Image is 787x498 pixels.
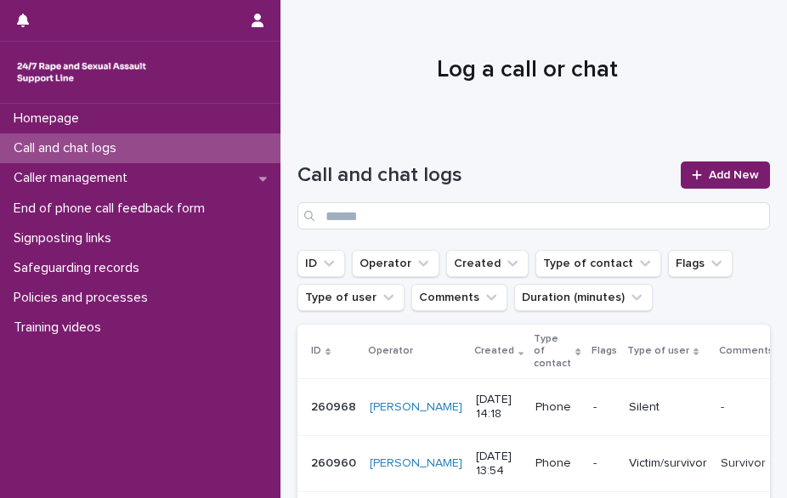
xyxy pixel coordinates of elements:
img: rhQMoQhaT3yELyF149Cw [14,55,150,89]
button: Type of user [297,284,405,311]
p: Safeguarding records [7,260,153,276]
p: Homepage [7,110,93,127]
button: Operator [352,250,439,277]
p: Operator [368,342,413,360]
p: Phone [535,400,579,415]
p: End of phone call feedback form [7,201,218,217]
span: Add New [709,169,759,181]
p: - [721,397,728,415]
button: Created [446,250,529,277]
a: [PERSON_NAME] [370,456,462,471]
h1: Call and chat logs [297,163,671,188]
button: Type of contact [535,250,661,277]
p: Type of contact [534,330,571,373]
p: 260960 [311,453,360,471]
p: ID [311,342,321,360]
p: Training videos [7,320,115,336]
p: 260968 [311,397,360,415]
p: Flags [592,342,617,360]
h1: Log a call or chat [297,56,757,85]
p: Comments [719,342,773,360]
button: ID [297,250,345,277]
p: - [593,400,615,415]
p: Caller management [7,170,141,186]
a: [PERSON_NAME] [370,400,462,415]
p: Created [474,342,514,360]
p: [DATE] 13:54 [476,450,522,478]
p: Signposting links [7,230,125,246]
input: Search [297,202,770,229]
button: Comments [411,284,507,311]
p: [DATE] 14:18 [476,393,522,422]
p: Policies and processes [7,290,161,306]
p: Victim/survivor [629,456,707,471]
a: Add New [681,161,770,189]
p: Call and chat logs [7,140,130,156]
button: Duration (minutes) [514,284,653,311]
p: Type of user [627,342,689,360]
button: Flags [668,250,733,277]
p: - [593,456,615,471]
p: Silent [629,400,707,415]
p: Phone [535,456,579,471]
